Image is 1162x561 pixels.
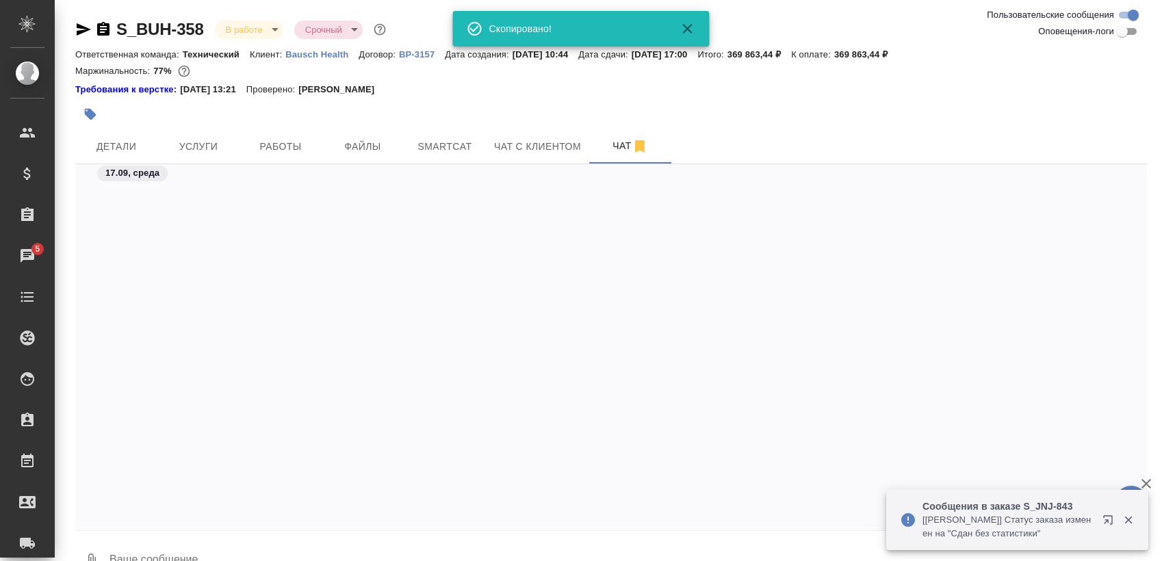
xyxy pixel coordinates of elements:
[1114,486,1148,520] button: 🙏
[632,138,648,155] svg: Отписаться
[330,138,396,155] span: Файлы
[75,99,105,129] button: Добавить тэг
[95,21,112,38] button: Скопировать ссылку
[75,21,92,38] button: Скопировать ссылку для ЯМессенджера
[791,49,834,60] p: К оплате:
[671,21,704,37] button: Закрыть
[75,66,153,76] p: Маржинальность:
[513,49,579,60] p: [DATE] 10:44
[75,83,180,96] div: Нажми, чтобы открыть папку с инструкцией
[1038,25,1114,38] span: Оповещения-логи
[285,48,359,60] a: Bausch Health
[75,83,180,96] a: Требования к верстке:
[166,138,231,155] span: Услуги
[1094,506,1127,539] button: Открыть в новой вкладке
[153,66,175,76] p: 77%
[597,138,663,155] span: Чат
[83,138,149,155] span: Детали
[298,83,385,96] p: [PERSON_NAME]
[697,49,727,60] p: Итого:
[632,49,698,60] p: [DATE] 17:00
[727,49,791,60] p: 369 863,44 ₽
[116,20,204,38] a: S_BUH-358
[1114,514,1142,526] button: Закрыть
[301,24,346,36] button: Срочный
[445,49,512,60] p: Дата создания:
[175,62,193,80] button: 70867.49 RUB;
[412,138,478,155] span: Smartcat
[922,499,1094,513] p: Сообщения в заказе S_JNJ-843
[3,239,51,273] a: 5
[215,21,283,39] div: В работе
[250,49,285,60] p: Клиент:
[285,49,359,60] p: Bausch Health
[494,138,581,155] span: Чат с клиентом
[922,513,1094,540] p: [[PERSON_NAME]] Статус заказа изменен на "Сдан без статистики"
[987,8,1114,22] span: Пользовательские сообщения
[489,22,660,36] div: Скопировано!
[75,49,183,60] p: Ответственная команда:
[27,242,48,256] span: 5
[246,83,299,96] p: Проверено:
[105,166,159,180] p: 17.09, среда
[399,48,445,60] a: ВР-3157
[578,49,631,60] p: Дата сдачи:
[183,49,250,60] p: Технический
[371,21,389,38] button: Доп статусы указывают на важность/срочность заказа
[248,138,313,155] span: Работы
[222,24,267,36] button: В работе
[399,49,445,60] p: ВР-3157
[834,49,898,60] p: 369 863,44 ₽
[294,21,363,39] div: В работе
[180,83,246,96] p: [DATE] 13:21
[359,49,399,60] p: Договор:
